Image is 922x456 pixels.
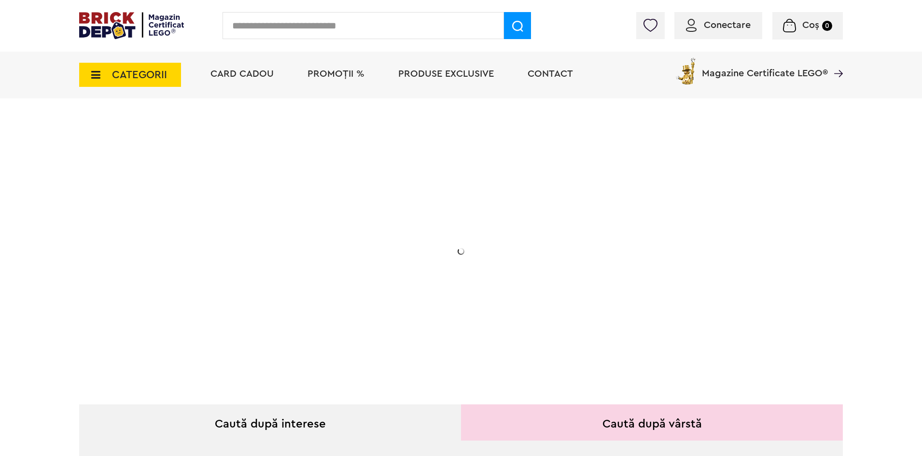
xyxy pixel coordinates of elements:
[148,239,341,279] h2: Seria de sărbători: Fantomă luminoasă. Promoția este valabilă în perioada [DATE] - [DATE].
[210,69,274,79] a: Card Cadou
[802,20,819,30] span: Coș
[828,56,843,66] a: Magazine Certificate LEGO®
[307,69,364,79] a: PROMOȚII %
[702,56,828,78] span: Magazine Certificate LEGO®
[398,69,494,79] a: Produse exclusive
[112,69,167,80] span: CATEGORII
[528,69,573,79] a: Contact
[686,20,751,30] a: Conectare
[148,194,341,229] h1: Cadou VIP 40772
[704,20,751,30] span: Conectare
[461,404,843,441] div: Caută după vârstă
[822,21,832,31] small: 0
[79,404,461,441] div: Caută după interese
[148,301,341,313] div: Află detalii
